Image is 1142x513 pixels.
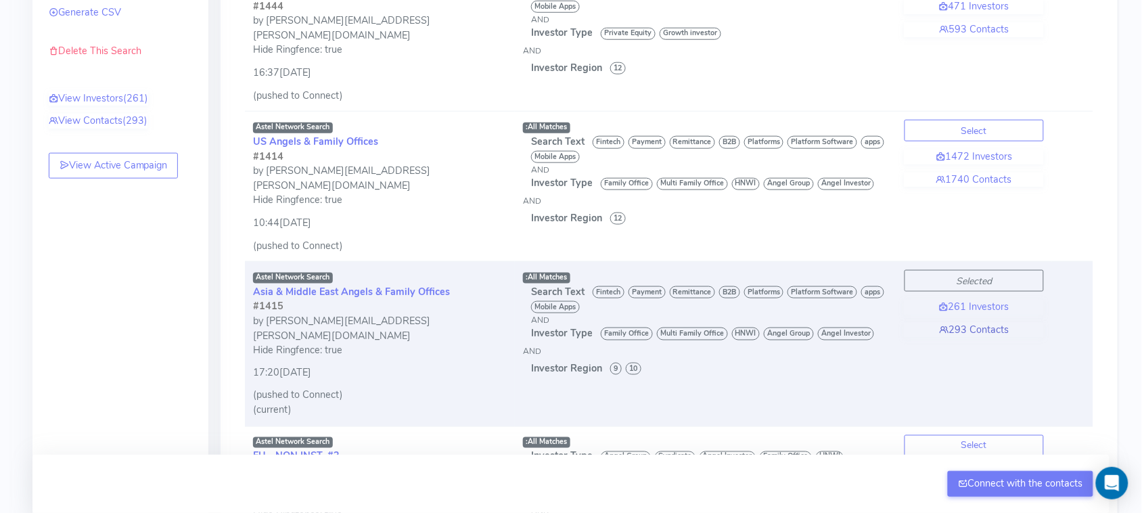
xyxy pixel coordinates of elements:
[531,135,585,148] span: Search Text
[610,363,622,375] span: 9
[670,286,716,298] span: Remittance
[526,272,568,282] span: All Matches
[905,435,1044,457] button: Select
[861,136,884,148] span: apps
[905,22,1044,37] a: 593 Contacts
[123,91,148,105] span: (261)
[660,28,721,40] span: Growth investor
[818,178,875,190] span: Angel Investor
[700,451,756,464] span: Angel Investor
[526,437,568,447] span: All Matches
[531,176,593,189] span: Investor Type
[531,285,585,298] span: Search Text
[593,286,624,298] span: Fintech
[744,286,784,298] span: Platforms
[818,328,875,340] span: Angel Investor
[760,451,812,464] span: Family Office
[253,273,333,284] span: Astel Network Search
[526,272,528,282] span: :
[523,45,888,57] div: AND
[49,5,121,19] a: Generate CSV
[1096,467,1128,499] div: Open Intercom Messenger
[253,193,507,208] div: Hide Ringfence: true
[905,270,1044,292] button: Selected
[523,345,888,357] div: AND
[253,135,378,148] a: US Angels & Family Offices
[253,150,507,164] div: #1414
[526,437,528,447] span: :
[593,136,624,148] span: Fintech
[629,136,666,148] span: Payment
[732,328,760,340] span: HNWI
[610,62,626,74] span: 12
[49,153,178,179] a: View Active Campaign
[957,275,992,288] i: Selected
[531,164,888,176] div: AND
[49,114,147,129] a: View Contacts(293)
[253,89,507,104] div: (pushed to Connect)
[905,323,1044,338] a: 293 Contacts
[253,388,507,403] div: (pushed to Connect)
[531,361,602,375] span: Investor Region
[764,178,814,190] span: Angel Group
[905,120,1044,141] button: Select
[49,44,141,58] a: Delete This Search
[905,150,1044,164] a: 1472 Investors
[626,363,641,375] span: 10
[610,213,626,225] span: 12
[670,136,716,148] span: Remittance
[732,178,760,190] span: HNWI
[744,136,784,148] span: Platforms
[719,136,740,148] span: B2B
[601,178,653,190] span: Family Office
[948,471,1093,497] button: Connect with the contacts
[787,286,857,298] span: Platform Software
[253,343,507,358] div: Hide Ringfence: true
[601,28,656,40] span: Private Equity
[601,451,651,464] span: Angel Group
[253,285,450,298] a: Asia & Middle East Angels & Family Offices
[531,449,593,463] span: Investor Type
[253,122,333,133] span: Astel Network Search
[253,314,507,343] div: by [PERSON_NAME][EMAIL_ADDRESS][PERSON_NAME][DOMAIN_NAME]
[253,449,340,463] a: EU - NON INST. #2
[655,451,695,464] span: Syndicate
[719,286,740,298] span: B2B
[531,1,580,13] span: Mobile Apps
[601,328,653,340] span: Family Office
[531,26,593,39] span: Investor Type
[253,403,507,418] div: (current)
[523,195,888,207] div: AND
[253,299,507,314] div: #1415
[531,14,888,26] div: AND
[253,208,507,231] div: 10:44[DATE]
[253,58,507,81] div: 16:37[DATE]
[253,239,507,254] div: (pushed to Connect)
[764,328,814,340] span: Angel Group
[531,151,580,163] span: Mobile Apps
[526,122,568,132] span: All Matches
[816,451,844,464] span: HNWI
[531,211,602,225] span: Investor Region
[253,14,507,43] div: by [PERSON_NAME][EMAIL_ADDRESS][PERSON_NAME][DOMAIN_NAME]
[657,178,728,190] span: Multi Family Office
[253,358,507,381] div: 17:20[DATE]
[531,326,593,340] span: Investor Type
[531,61,602,74] span: Investor Region
[787,136,857,148] span: Platform Software
[49,91,148,106] a: View Investors(261)
[905,173,1044,187] a: 1740 Contacts
[531,301,580,313] span: Mobile Apps
[253,164,507,193] div: by [PERSON_NAME][EMAIL_ADDRESS][PERSON_NAME][DOMAIN_NAME]
[531,314,888,326] div: AND
[905,300,1044,315] a: 261 Investors
[253,437,333,448] span: Astel Network Search
[861,286,884,298] span: apps
[122,114,147,127] span: (293)
[629,286,666,298] span: Payment
[253,43,507,58] div: Hide Ringfence: true
[526,122,528,132] span: :
[657,328,728,340] span: Multi Family Office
